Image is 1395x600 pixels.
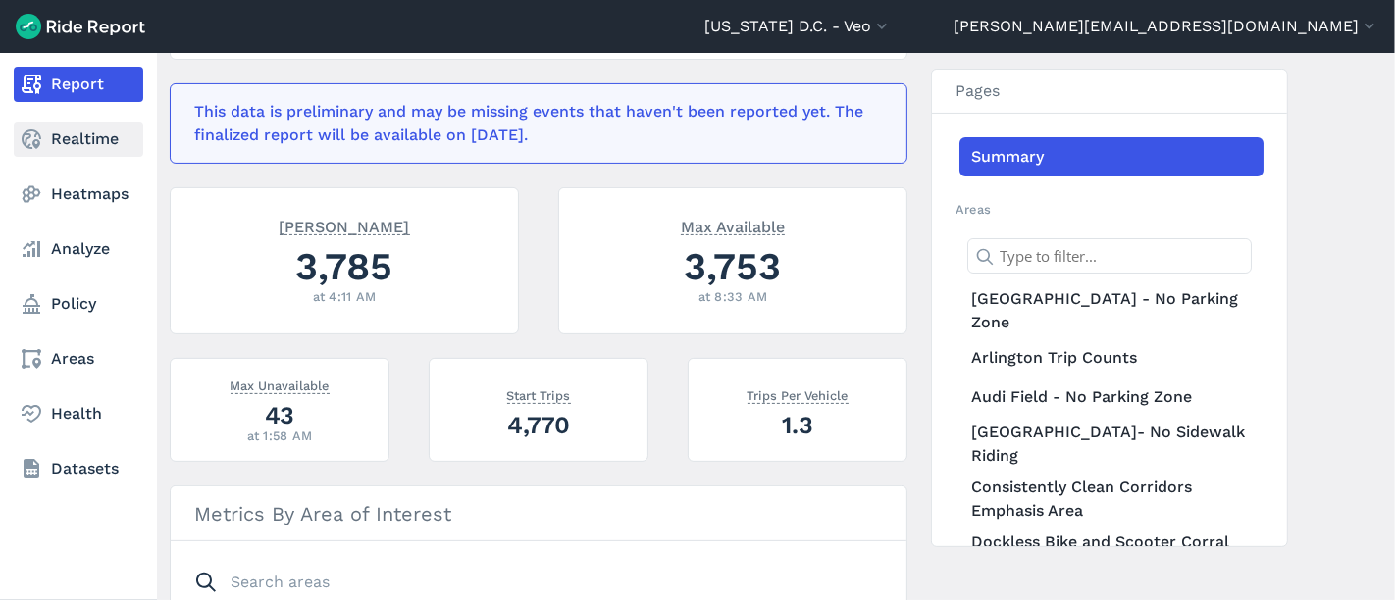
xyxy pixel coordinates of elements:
a: [GEOGRAPHIC_DATA] - No Parking Zone [959,283,1264,338]
div: at 8:33 AM [583,287,883,306]
a: Summary [959,137,1264,176]
input: Type to filter... [967,238,1252,274]
a: Areas [14,341,143,376]
h3: Pages [932,70,1287,114]
span: Max Unavailable [231,375,330,394]
span: Max Available [681,216,785,235]
input: Search areas [182,565,871,600]
img: Ride Report [16,14,145,39]
span: Trips Per Vehicle [748,384,849,404]
a: Report [14,67,143,102]
div: 43 [194,398,365,432]
a: Dockless Bike and Scooter Corral on [GEOGRAPHIC_DATA] [959,526,1264,581]
span: Start Trips [507,384,571,404]
div: at 4:11 AM [194,287,494,306]
a: [GEOGRAPHIC_DATA]- No Sidewalk Riding [959,417,1264,472]
div: 3,785 [194,239,494,293]
div: 4,770 [453,408,624,442]
button: [US_STATE] D.C. - Veo [704,15,892,38]
a: Realtime [14,122,143,157]
a: Datasets [14,451,143,486]
a: Heatmaps [14,176,143,212]
div: at 1:58 AM [194,426,365,445]
span: [PERSON_NAME] [280,216,410,235]
button: [PERSON_NAME][EMAIL_ADDRESS][DOMAIN_NAME] [954,15,1379,38]
a: Consistently Clean Corridors Emphasis Area [959,472,1264,526]
a: Health [14,396,143,431]
a: Audi Field - No Parking Zone [959,377,1264,417]
h2: Areas [956,200,1264,219]
div: 3,753 [583,239,883,293]
a: Analyze [14,231,143,267]
a: Policy [14,286,143,322]
div: This data is preliminary and may be missing events that haven't been reported yet. The finalized ... [194,100,871,147]
div: 1.3 [712,408,883,442]
h3: Metrics By Area of Interest [171,486,906,541]
a: Arlington Trip Counts [959,338,1264,377]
